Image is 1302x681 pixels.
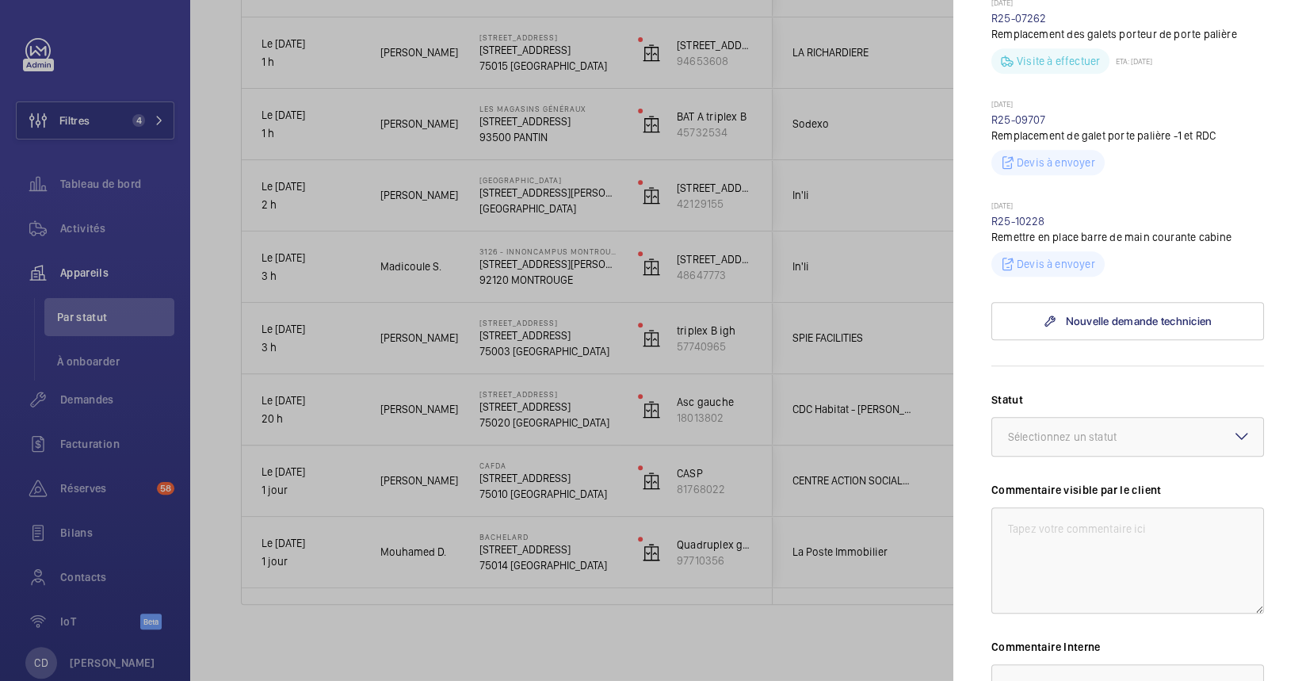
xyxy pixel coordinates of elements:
[991,12,1047,25] a: R25-07262
[991,99,1264,112] p: [DATE]
[991,302,1264,340] a: Nouvelle demande technicien
[991,639,1264,655] label: Commentaire Interne
[991,26,1264,42] p: Remplacement des galets porteur de porte palière
[991,392,1264,407] label: Statut
[1017,155,1095,170] p: Devis à envoyer
[1017,256,1095,272] p: Devis à envoyer
[991,482,1264,498] label: Commentaire visible par le client
[1109,56,1152,66] p: ETA: [DATE]
[991,201,1264,213] p: [DATE]
[991,229,1264,245] p: Remettre en place barre de main courante cabine
[1017,53,1100,69] p: Visite à effectuer
[991,215,1045,228] a: R25-10228
[991,113,1046,126] a: R25-09707
[1008,429,1156,445] div: Sélectionnez un statut
[991,128,1264,143] p: Remplacement de galet porte palière -1 et RDC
